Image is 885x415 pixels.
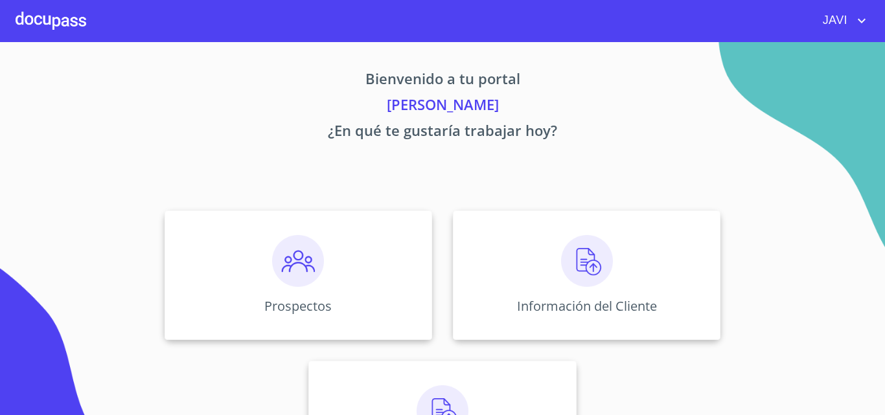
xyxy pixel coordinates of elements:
p: ¿En qué te gustaría trabajar hoy? [43,120,842,146]
img: carga.png [561,235,613,287]
button: account of current user [813,10,869,31]
p: Prospectos [264,297,332,315]
p: [PERSON_NAME] [43,94,842,120]
p: Información del Cliente [517,297,657,315]
img: prospectos.png [272,235,324,287]
p: Bienvenido a tu portal [43,68,842,94]
span: JAVI [813,10,854,31]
